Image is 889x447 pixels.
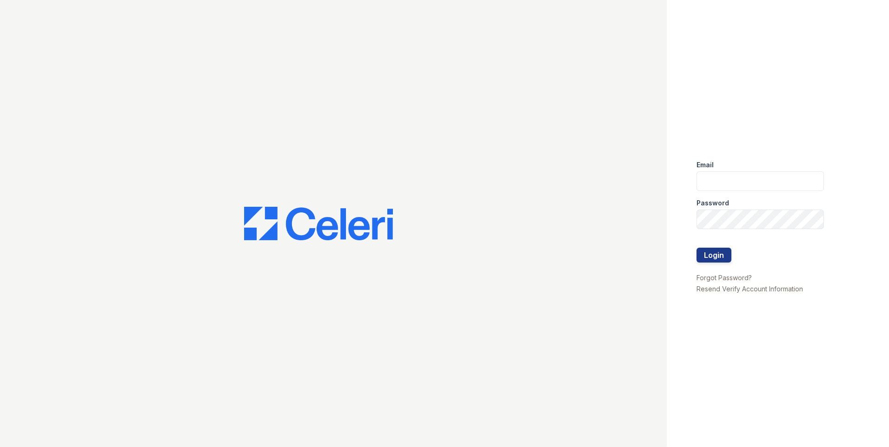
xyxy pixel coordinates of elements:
[244,207,393,240] img: CE_Logo_Blue-a8612792a0a2168367f1c8372b55b34899dd931a85d93a1a3d3e32e68fde9ad4.png
[697,285,803,293] a: Resend Verify Account Information
[697,274,752,282] a: Forgot Password?
[697,160,714,170] label: Email
[697,248,731,263] button: Login
[697,198,729,208] label: Password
